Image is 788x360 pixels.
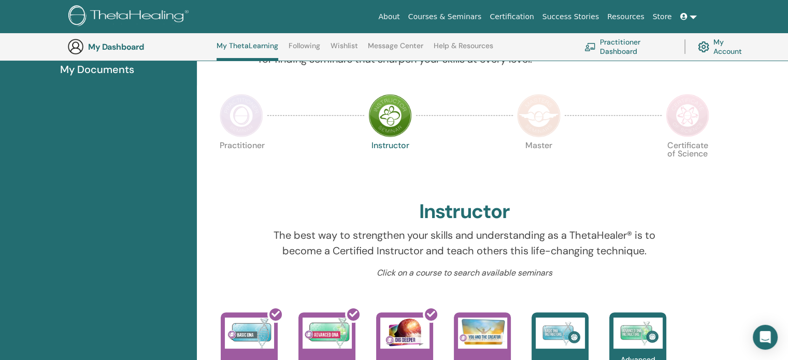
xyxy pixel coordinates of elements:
[259,227,671,258] p: The best way to strengthen your skills and understanding as a ThetaHealer® is to become a Certifi...
[404,7,486,26] a: Courses & Seminars
[517,141,561,185] p: Master
[303,318,352,349] img: Advanced DNA
[331,41,358,58] a: Wishlist
[434,41,493,58] a: Help & Resources
[666,94,709,137] img: Certificate of Science
[517,94,561,137] img: Master
[649,7,676,26] a: Store
[380,318,429,349] img: Dig Deeper
[613,318,663,349] img: Advanced DNA Instructors
[536,318,585,349] img: Basic DNA Instructors
[698,39,709,55] img: cog.svg
[88,42,192,52] h3: My Dashboard
[603,7,649,26] a: Resources
[67,38,84,55] img: generic-user-icon.jpg
[289,41,320,58] a: Following
[368,41,423,58] a: Message Center
[374,7,404,26] a: About
[753,325,778,350] div: Open Intercom Messenger
[225,318,274,349] img: Basic DNA
[60,62,134,77] span: My Documents
[458,318,507,346] img: You and the Creator
[584,42,596,51] img: chalkboard-teacher.svg
[220,94,263,137] img: Practitioner
[220,141,263,185] p: Practitioner
[368,94,412,137] img: Instructor
[68,5,192,28] img: logo.png
[666,141,709,185] p: Certificate of Science
[698,35,750,58] a: My Account
[368,141,412,185] p: Instructor
[538,7,603,26] a: Success Stories
[485,7,538,26] a: Certification
[419,200,510,224] h2: Instructor
[217,41,278,61] a: My ThetaLearning
[259,267,671,279] p: Click on a course to search available seminars
[584,35,672,58] a: Practitioner Dashboard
